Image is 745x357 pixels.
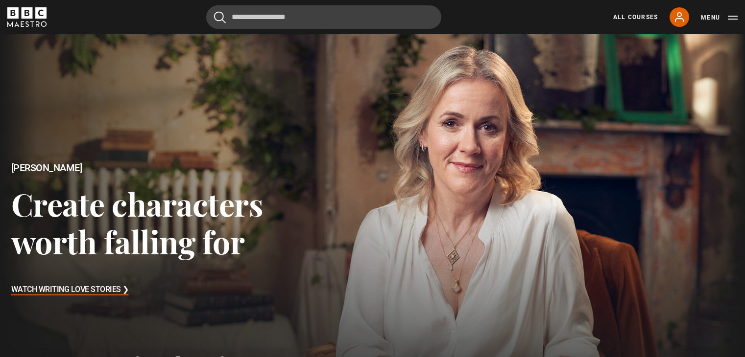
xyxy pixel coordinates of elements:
[214,11,226,23] button: Submit the search query
[7,7,47,27] svg: BBC Maestro
[11,162,298,174] h2: [PERSON_NAME]
[701,13,738,22] button: Toggle navigation
[613,13,658,22] a: All Courses
[206,5,441,29] input: Search
[11,185,298,261] h3: Create characters worth falling for
[11,283,129,297] h3: Watch Writing Love Stories ❯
